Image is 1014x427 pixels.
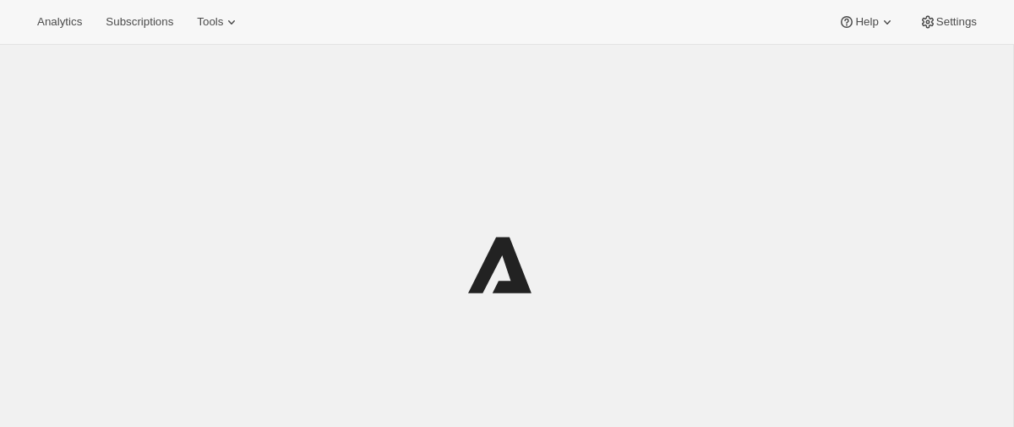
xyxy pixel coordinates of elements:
span: Tools [197,15,223,29]
button: Analytics [27,10,92,34]
button: Subscriptions [95,10,183,34]
button: Tools [187,10,250,34]
button: Help [828,10,905,34]
span: Analytics [37,15,82,29]
span: Settings [936,15,977,29]
button: Settings [909,10,987,34]
span: Subscriptions [106,15,173,29]
span: Help [855,15,878,29]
